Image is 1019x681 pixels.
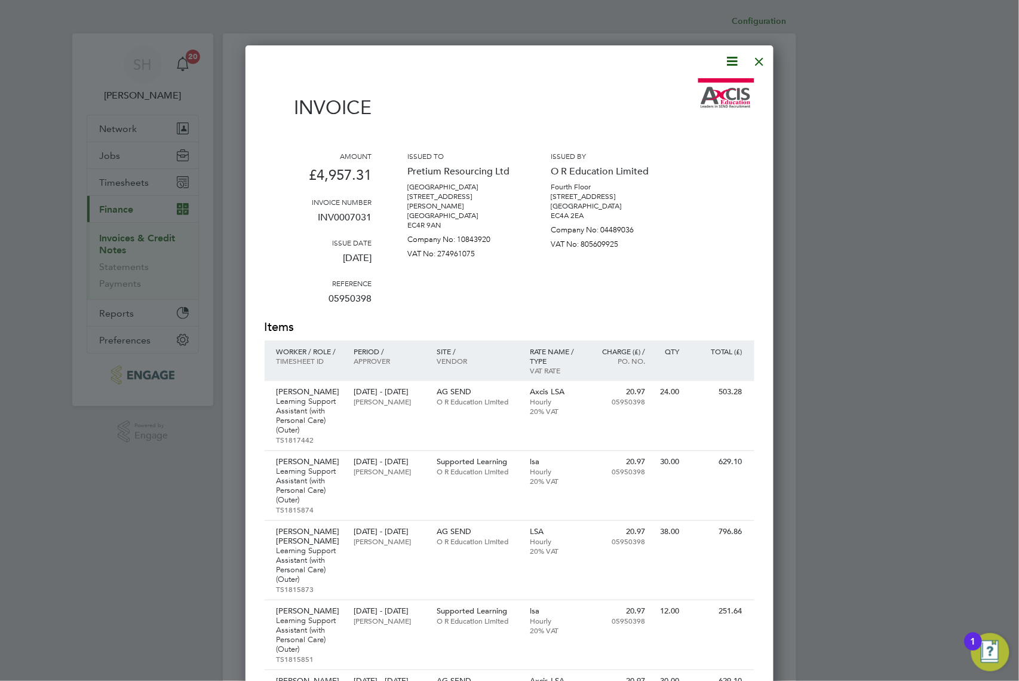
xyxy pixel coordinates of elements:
[530,397,582,406] p: Hourly
[551,235,659,249] p: VAT No: 805609925
[692,457,742,467] p: 629.10
[551,192,659,201] p: [STREET_ADDRESS]
[530,476,582,486] p: 20% VAT
[265,238,372,247] h3: Issue date
[277,356,342,366] p: Timesheet ID
[408,230,515,244] p: Company No: 10843920
[530,625,582,635] p: 20% VAT
[594,527,646,536] p: 20.97
[265,96,372,119] h1: Invoice
[594,606,646,616] p: 20.97
[530,527,582,536] p: LSA
[277,397,342,435] p: Learning Support Assistant (with Personal Care) (Outer)
[530,616,582,625] p: Hourly
[698,78,754,114] img: axcis-logo-remittance.png
[971,633,1009,671] button: Open Resource Center, 1 new notification
[354,387,425,397] p: [DATE] - [DATE]
[277,584,342,594] p: TS1815873
[594,536,646,546] p: 05950398
[354,536,425,546] p: [PERSON_NAME]
[265,288,372,319] p: 05950398
[594,387,646,397] p: 20.97
[277,606,342,616] p: [PERSON_NAME]
[657,346,679,356] p: QTY
[530,536,582,546] p: Hourly
[551,182,659,192] p: Fourth Floor
[437,387,518,397] p: AG SEND
[437,356,518,366] p: Vendor
[408,244,515,259] p: VAT No: 274961075
[265,278,372,288] h3: Reference
[551,161,659,182] p: O R Education Limited
[354,527,425,536] p: [DATE] - [DATE]
[408,161,515,182] p: Pretium Resourcing Ltd
[265,151,372,161] h3: Amount
[530,406,582,416] p: 20% VAT
[594,397,646,406] p: 05950398
[277,346,342,356] p: Worker / Role /
[354,397,425,406] p: [PERSON_NAME]
[594,346,646,356] p: Charge (£) /
[437,397,518,406] p: O R Education Limited
[530,366,582,375] p: VAT rate
[551,220,659,235] p: Company No: 04489036
[551,151,659,161] h3: Issued by
[265,207,372,238] p: INV0007031
[265,319,754,336] h2: Items
[277,457,342,467] p: [PERSON_NAME]
[692,527,742,536] p: 796.86
[657,527,679,536] p: 38.00
[437,457,518,467] p: Supported Learning
[657,457,679,467] p: 30.00
[277,435,342,444] p: TS1817442
[437,606,518,616] p: Supported Learning
[277,654,342,664] p: TS1815851
[692,606,742,616] p: 251.64
[277,527,342,546] p: [PERSON_NAME] [PERSON_NAME]
[530,467,582,476] p: Hourly
[277,467,342,505] p: Learning Support Assistant (with Personal Care) (Outer)
[594,467,646,476] p: 05950398
[265,247,372,278] p: [DATE]
[354,346,425,356] p: Period /
[594,457,646,467] p: 20.97
[657,387,679,397] p: 24.00
[437,536,518,546] p: O R Education Limited
[437,346,518,356] p: Site /
[408,192,515,211] p: [STREET_ADDRESS][PERSON_NAME]
[354,356,425,366] p: Approver
[692,346,742,356] p: Total (£)
[277,616,342,654] p: Learning Support Assistant (with Personal Care) (Outer)
[594,356,646,366] p: Po. No.
[530,346,582,366] p: Rate name / type
[354,467,425,476] p: [PERSON_NAME]
[354,616,425,625] p: [PERSON_NAME]
[277,387,342,397] p: [PERSON_NAME]
[408,151,515,161] h3: Issued to
[265,197,372,207] h3: Invoice number
[551,211,659,220] p: EC4A 2EA
[354,606,425,616] p: [DATE] - [DATE]
[530,546,582,556] p: 20% VAT
[692,387,742,397] p: 503.28
[354,457,425,467] p: [DATE] - [DATE]
[408,182,515,192] p: [GEOGRAPHIC_DATA]
[657,606,679,616] p: 12.00
[265,161,372,197] p: £4,957.31
[437,467,518,476] p: O R Education Limited
[277,505,342,514] p: TS1815874
[408,220,515,230] p: EC4R 9AN
[971,642,976,657] div: 1
[551,201,659,211] p: [GEOGRAPHIC_DATA]
[437,527,518,536] p: AG SEND
[530,387,582,397] p: Axcis LSA
[408,211,515,220] p: [GEOGRAPHIC_DATA]
[277,546,342,584] p: Learning Support Assistant (with Personal Care) (Outer)
[530,606,582,616] p: lsa
[437,616,518,625] p: O R Education Limited
[530,457,582,467] p: lsa
[594,616,646,625] p: 05950398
